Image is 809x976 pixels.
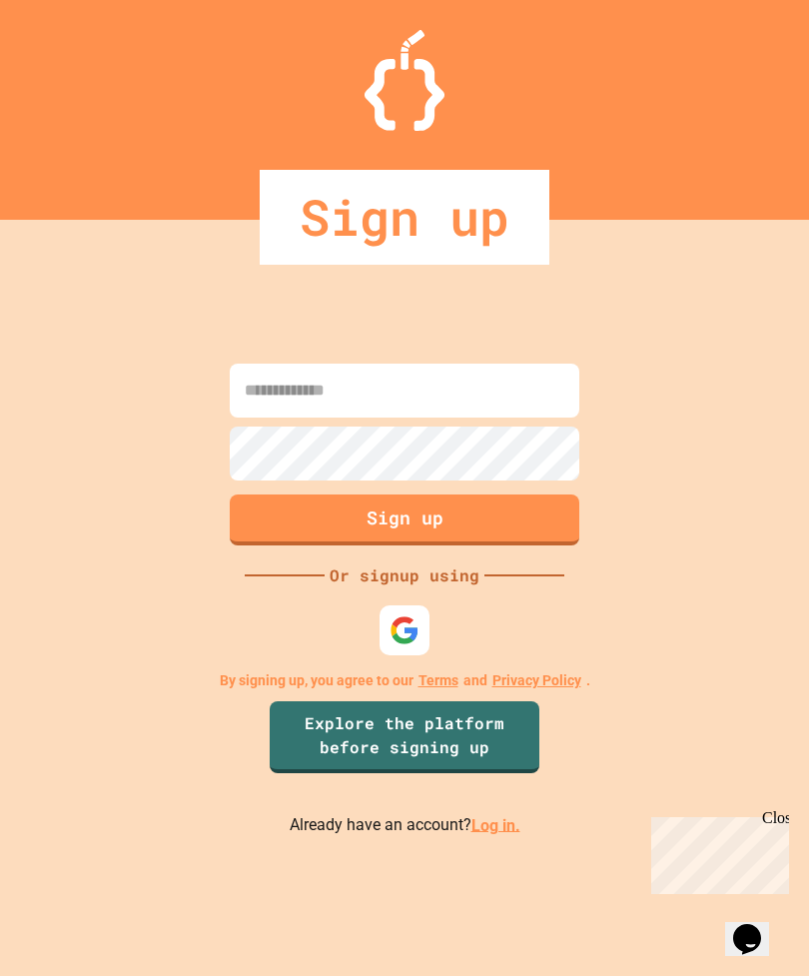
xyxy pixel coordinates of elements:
button: Sign up [230,494,579,545]
a: Privacy Policy [492,670,581,691]
a: Explore the platform before signing up [270,701,539,773]
div: Sign up [260,170,549,265]
img: google-icon.svg [390,615,419,645]
a: Log in. [471,815,520,834]
img: Logo.svg [365,30,444,131]
p: Already have an account? [290,813,520,838]
iframe: chat widget [643,809,789,894]
div: Or signup using [325,563,484,587]
iframe: chat widget [725,896,789,956]
p: By signing up, you agree to our and . [220,670,590,691]
a: Terms [418,670,458,691]
div: Chat with us now!Close [8,8,138,127]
